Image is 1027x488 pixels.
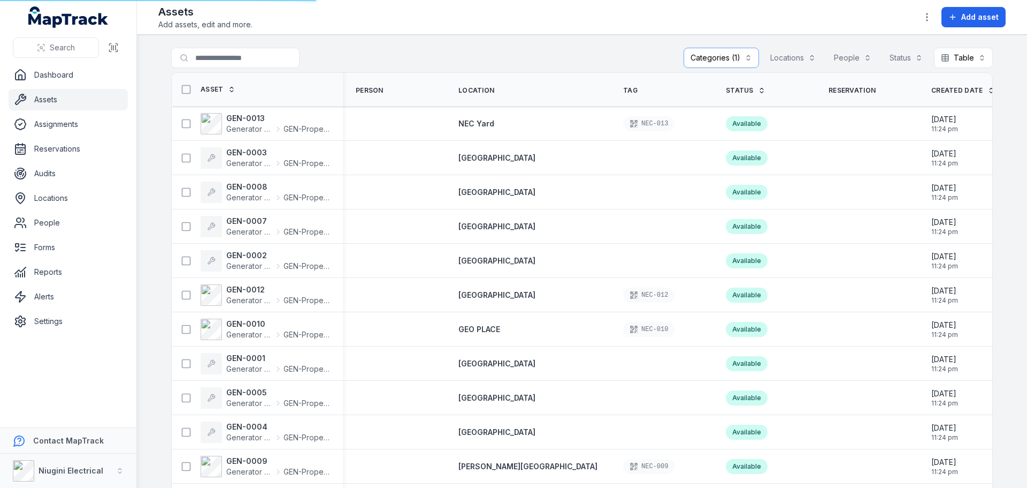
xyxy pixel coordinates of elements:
[226,250,330,261] strong: GEN-0002
[226,353,330,364] strong: GEN-0001
[763,48,823,68] button: Locations
[931,433,958,442] span: 11:24 pm
[458,187,535,197] span: [GEOGRAPHIC_DATA]
[726,425,768,440] div: Available
[158,19,252,30] span: Add assets, edit and more.
[931,388,958,399] span: [DATE]
[9,89,128,110] a: Assets
[9,114,128,135] a: Assignments
[9,187,128,209] a: Locations
[726,185,768,200] div: Available
[931,125,958,133] span: 11:24 pm
[726,391,768,406] div: Available
[458,256,535,265] span: [GEOGRAPHIC_DATA]
[283,261,330,272] span: GEN-Properties
[226,329,273,340] span: Generator Set
[726,322,768,337] div: Available
[931,296,958,305] span: 11:24 pm
[883,48,930,68] button: Status
[931,354,958,365] span: [DATE]
[931,320,958,331] span: [DATE]
[33,436,104,445] strong: Contact MapTrack
[226,422,330,432] strong: GEN-0004
[827,48,878,68] button: People
[931,217,958,228] span: [DATE]
[458,118,494,129] a: NEC Yard
[28,6,109,28] a: MapTrack
[50,42,75,53] span: Search
[201,422,330,443] a: GEN-0004Generator SetGEN-Properties
[623,116,675,131] div: NEC-013
[13,37,99,58] button: Search
[931,423,958,442] time: 2/7/2025, 11:24:32 PM
[931,217,958,236] time: 2/7/2025, 11:24:32 PM
[931,399,958,408] span: 11:24 pm
[226,192,273,203] span: Generator Set
[726,86,765,95] a: Status
[961,12,999,22] span: Add asset
[931,286,958,296] span: [DATE]
[201,113,330,134] a: GEN-0013Generator SetGEN-Properties
[458,359,535,368] span: [GEOGRAPHIC_DATA]
[201,456,330,477] a: GEN-0009Generator SetGEN-Properties
[931,331,958,339] span: 11:24 pm
[726,219,768,234] div: Available
[458,86,494,95] span: Location
[458,222,535,231] span: [GEOGRAPHIC_DATA]
[623,459,675,474] div: NEC-009
[226,467,273,477] span: Generator Set
[726,288,768,303] div: Available
[9,64,128,86] a: Dashboard
[931,86,983,95] span: Created Date
[226,113,330,124] strong: GEN-0013
[226,284,330,295] strong: GEN-0012
[458,393,535,402] span: [GEOGRAPHIC_DATA]
[226,124,273,134] span: Generator Set
[623,86,638,95] span: Tag
[458,290,535,301] a: [GEOGRAPHIC_DATA]
[931,388,958,408] time: 2/7/2025, 11:24:32 PM
[283,227,330,237] span: GEN-Properties
[226,319,330,329] strong: GEN-0010
[623,288,675,303] div: NEC-012
[829,86,876,95] span: Reservation
[458,325,500,334] span: GEO PLACE
[458,461,597,472] a: [PERSON_NAME][GEOGRAPHIC_DATA]
[356,86,384,95] span: Person
[283,158,330,169] span: GEN-Properties
[931,423,958,433] span: [DATE]
[9,212,128,234] a: People
[931,86,995,95] a: Created Date
[931,183,958,202] time: 2/7/2025, 11:24:32 PM
[226,147,330,158] strong: GEN-0003
[726,151,768,166] div: Available
[931,457,958,476] time: 2/7/2025, 11:24:32 PM
[931,228,958,236] span: 11:24 pm
[931,365,958,373] span: 11:24 pm
[458,119,494,128] span: NEC Yard
[458,187,535,198] a: [GEOGRAPHIC_DATA]
[201,319,330,340] a: GEN-0010Generator SetGEN-Properties
[684,48,759,68] button: Categories (1)
[458,290,535,299] span: [GEOGRAPHIC_DATA]
[931,183,958,193] span: [DATE]
[283,329,330,340] span: GEN-Properties
[931,468,958,476] span: 11:24 pm
[623,322,675,337] div: NEC-010
[283,124,330,134] span: GEN-Properties
[158,4,252,19] h2: Assets
[931,159,958,168] span: 11:24 pm
[201,85,235,94] a: Asset
[226,182,330,192] strong: GEN-0008
[458,153,535,162] span: [GEOGRAPHIC_DATA]
[931,193,958,202] span: 11:24 pm
[931,286,958,305] time: 2/7/2025, 11:24:32 PM
[226,158,273,169] span: Generator Set
[931,251,958,271] time: 2/7/2025, 11:24:32 PM
[283,192,330,203] span: GEN-Properties
[9,237,128,258] a: Forms
[458,324,500,335] a: GEO PLACE
[941,7,1006,27] button: Add asset
[226,261,273,272] span: Generator Set
[458,358,535,369] a: [GEOGRAPHIC_DATA]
